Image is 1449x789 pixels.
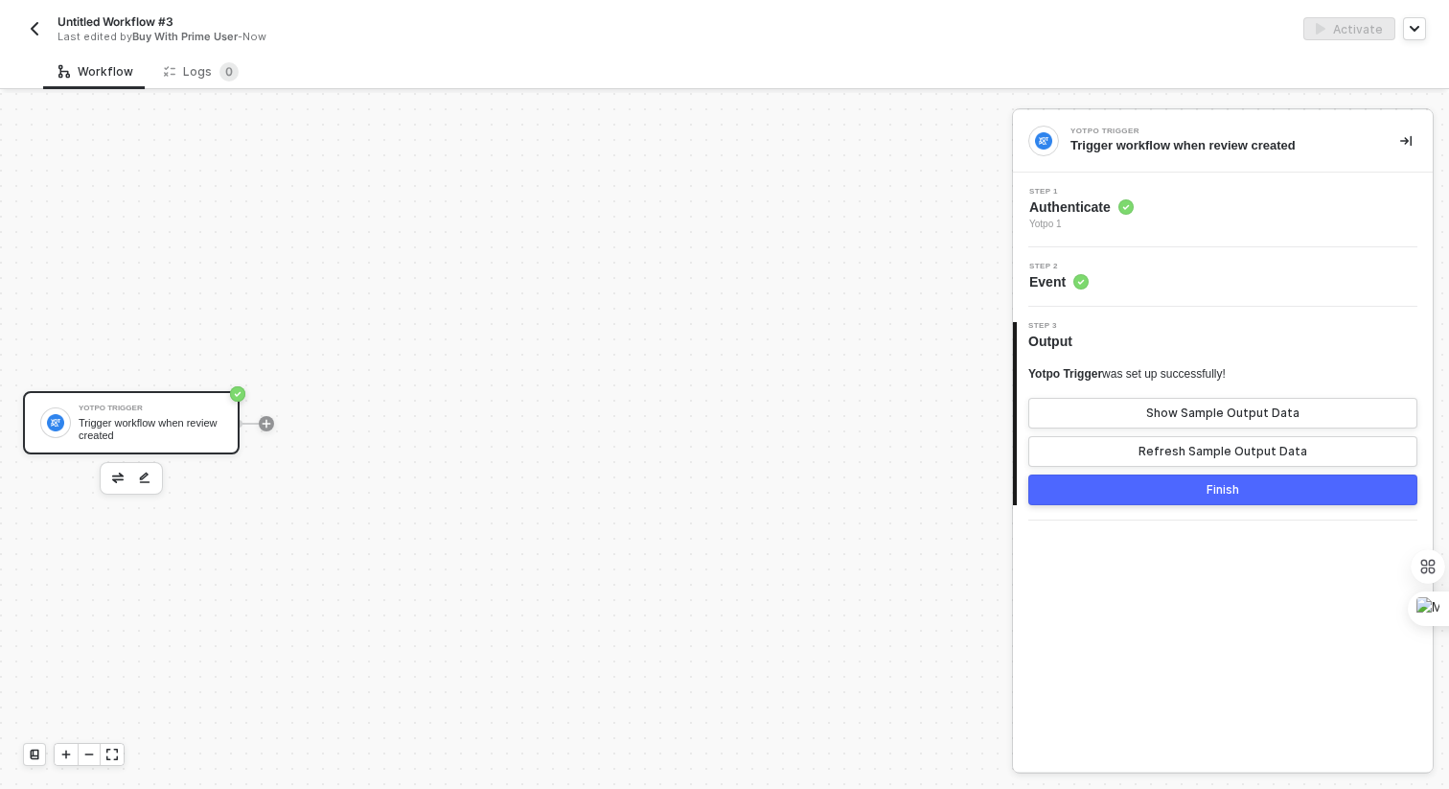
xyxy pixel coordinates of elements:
span: icon-play [261,418,272,429]
span: icon-success-page [230,386,245,402]
button: Finish [1028,475,1417,505]
button: activateActivate [1303,17,1395,40]
img: back [27,21,42,36]
span: Authenticate [1029,197,1134,217]
sup: 0 [219,62,239,81]
div: Logs [164,62,239,81]
div: Finish [1207,482,1239,498]
span: Yotpo 1 [1029,217,1134,232]
span: icon-collapse-right [1400,135,1412,147]
button: Refresh Sample Output Data [1028,436,1417,467]
div: was set up successfully! [1028,366,1226,383]
span: Step 1 [1029,188,1134,196]
button: Show Sample Output Data [1028,398,1417,429]
img: edit-cred [139,472,150,485]
div: Workflow [58,64,133,80]
img: integration-icon [1035,132,1052,150]
div: Yotpo Trigger [1070,128,1358,135]
img: edit-cred [112,473,124,482]
div: Show Sample Output Data [1146,406,1299,421]
span: Step 2 [1029,263,1089,270]
span: icon-minus [83,749,95,760]
div: Yotpo Trigger [79,405,222,412]
div: Refresh Sample Output Data [1138,444,1307,459]
span: Step 3 [1028,322,1080,330]
img: icon [47,414,64,431]
span: icon-play [60,749,72,760]
div: Trigger workflow when review created [79,417,222,441]
span: Untitled Workflow #3 [57,13,173,30]
span: Yotpo Trigger [1028,367,1102,381]
button: edit-cred [106,467,129,490]
div: Step 1Authenticate Yotpo 1 [1013,188,1433,232]
span: Output [1028,332,1080,351]
span: Buy With Prime User [132,30,238,43]
div: Trigger workflow when review created [1070,137,1369,154]
span: icon-expand [106,749,118,760]
div: Step 3Output Yotpo Triggerwas set up successfully!Show Sample Output DataRefresh Sample Output Da... [1013,322,1433,505]
button: edit-cred [133,467,156,490]
button: back [23,17,46,40]
span: Event [1029,272,1089,291]
div: Last edited by - Now [57,30,680,44]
